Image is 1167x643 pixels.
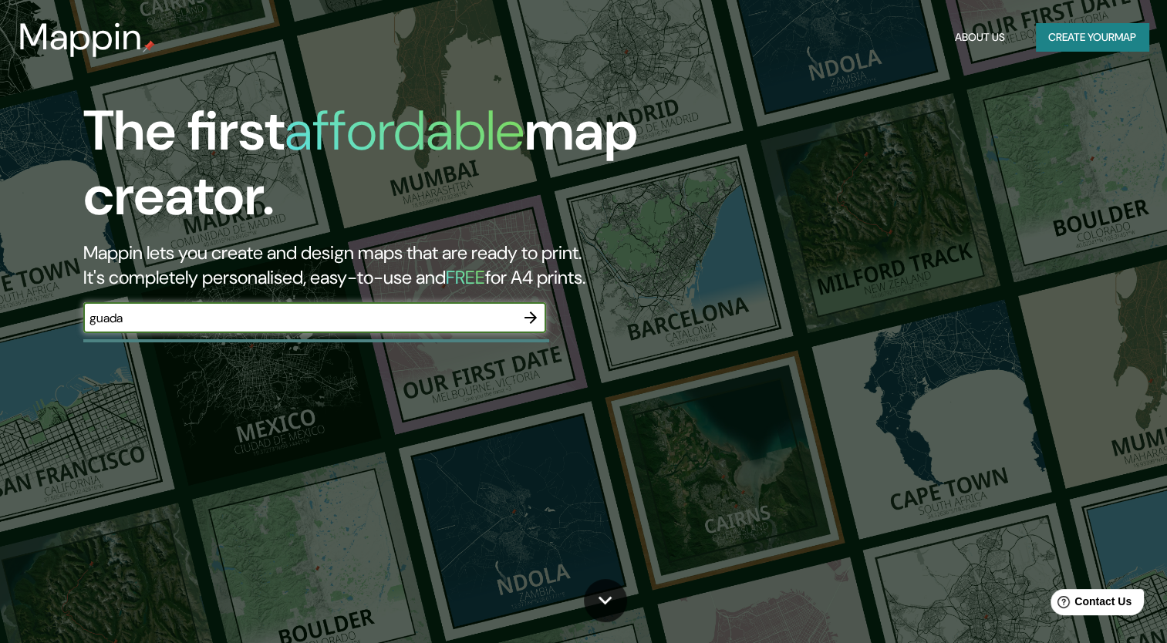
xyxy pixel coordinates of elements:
button: Create yourmap [1036,23,1148,52]
iframe: Help widget launcher [1030,583,1150,626]
h2: Mappin lets you create and design maps that are ready to print. It's completely personalised, eas... [83,241,667,290]
h5: FREE [446,265,485,289]
button: About Us [949,23,1011,52]
h1: affordable [285,95,524,167]
h3: Mappin [19,15,143,59]
input: Choose your favourite place [83,309,515,327]
h1: The first map creator. [83,99,667,241]
img: mappin-pin [143,40,155,52]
